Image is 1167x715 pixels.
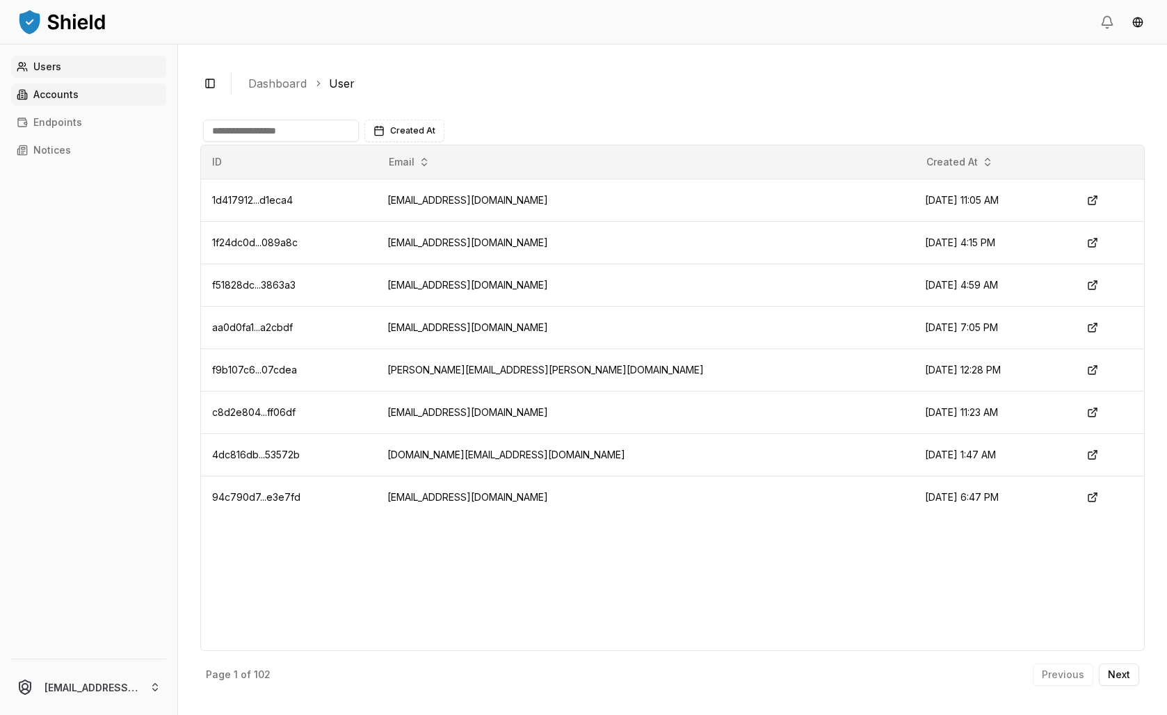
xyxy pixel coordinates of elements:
[33,62,61,72] p: Users
[925,406,998,418] span: [DATE] 11:23 AM
[383,151,435,173] button: Email
[234,670,238,680] p: 1
[376,348,913,391] td: [PERSON_NAME][EMAIL_ADDRESS][PERSON_NAME][DOMAIN_NAME]
[925,279,998,291] span: [DATE] 4:59 AM
[212,491,300,503] span: 94c790d7...e3e7fd
[925,364,1001,376] span: [DATE] 12:28 PM
[33,118,82,127] p: Endpoints
[254,670,271,680] p: 102
[925,236,995,248] span: [DATE] 4:15 PM
[1108,670,1130,680] p: Next
[376,179,913,221] td: [EMAIL_ADDRESS][DOMAIN_NAME]
[376,433,913,476] td: [DOMAIN_NAME][EMAIL_ADDRESS][DOMAIN_NAME]
[212,279,296,291] span: f51828dc...3863a3
[376,391,913,433] td: [EMAIL_ADDRESS][DOMAIN_NAME]
[212,194,293,206] span: 1d417912...d1eca4
[6,665,172,709] button: [EMAIL_ADDRESS][PERSON_NAME][DOMAIN_NAME]
[925,491,999,503] span: [DATE] 6:47 PM
[17,8,107,35] img: ShieldPay Logo
[925,321,998,333] span: [DATE] 7:05 PM
[212,236,298,248] span: 1f24dc0d...089a8c
[11,56,166,78] a: Users
[925,194,999,206] span: [DATE] 11:05 AM
[33,145,71,155] p: Notices
[921,151,999,173] button: Created At
[390,125,435,136] span: Created At
[11,139,166,161] a: Notices
[376,221,913,264] td: [EMAIL_ADDRESS][DOMAIN_NAME]
[33,90,79,99] p: Accounts
[201,145,376,179] th: ID
[376,264,913,306] td: [EMAIL_ADDRESS][DOMAIN_NAME]
[212,364,297,376] span: f9b107c6...07cdea
[925,449,996,460] span: [DATE] 1:47 AM
[241,670,251,680] p: of
[248,75,1134,92] nav: breadcrumb
[206,670,231,680] p: Page
[1099,664,1139,686] button: Next
[248,75,307,92] a: Dashboard
[212,406,296,418] span: c8d2e804...ff06df
[329,75,355,92] a: User
[376,476,913,518] td: [EMAIL_ADDRESS][DOMAIN_NAME]
[11,83,166,106] a: Accounts
[376,306,913,348] td: [EMAIL_ADDRESS][DOMAIN_NAME]
[364,120,444,142] button: Created At
[45,680,138,695] p: [EMAIL_ADDRESS][PERSON_NAME][DOMAIN_NAME]
[212,321,293,333] span: aa0d0fa1...a2cbdf
[11,111,166,134] a: Endpoints
[212,449,300,460] span: 4dc816db...53572b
